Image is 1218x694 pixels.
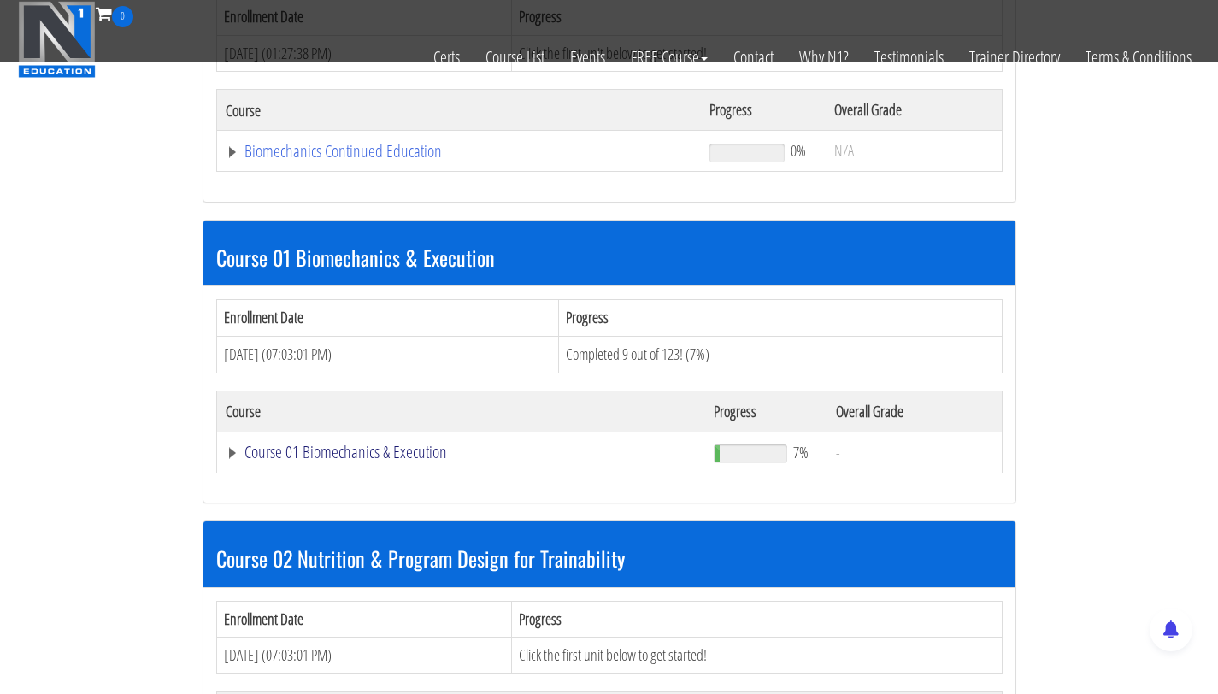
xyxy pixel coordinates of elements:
td: [DATE] (07:03:01 PM) [216,336,559,373]
h3: Course 02 Nutrition & Program Design for Trainability [216,547,1003,569]
span: 7% [793,443,809,462]
th: Progress [559,300,1002,337]
img: n1-education [18,1,96,78]
a: Biomechanics Continued Education [226,143,693,160]
a: Events [557,27,618,87]
th: Progress [512,601,1002,638]
a: Course 01 Biomechanics & Execution [226,444,697,461]
a: Course List [473,27,557,87]
th: Course [216,391,705,432]
a: Terms & Conditions [1073,27,1204,87]
a: Testimonials [862,27,956,87]
th: Progress [701,90,825,131]
th: Enrollment Date [216,601,512,638]
a: 0 [96,2,133,25]
h3: Course 01 Biomechanics & Execution [216,246,1003,268]
a: Trainer Directory [956,27,1073,87]
td: [DATE] (07:03:01 PM) [216,638,512,674]
td: Click the first unit below to get started! [512,638,1002,674]
span: 0 [112,6,133,27]
th: Enrollment Date [216,300,559,337]
a: FREE Course [618,27,721,87]
th: Progress [705,391,827,432]
td: N/A [826,131,1002,172]
a: Why N1? [786,27,862,87]
a: Contact [721,27,786,87]
td: - [827,432,1002,473]
span: 0% [791,141,806,160]
th: Course [216,90,701,131]
th: Overall Grade [827,391,1002,432]
a: Certs [421,27,473,87]
td: Completed 9 out of 123! (7%) [559,336,1002,373]
th: Overall Grade [826,90,1002,131]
